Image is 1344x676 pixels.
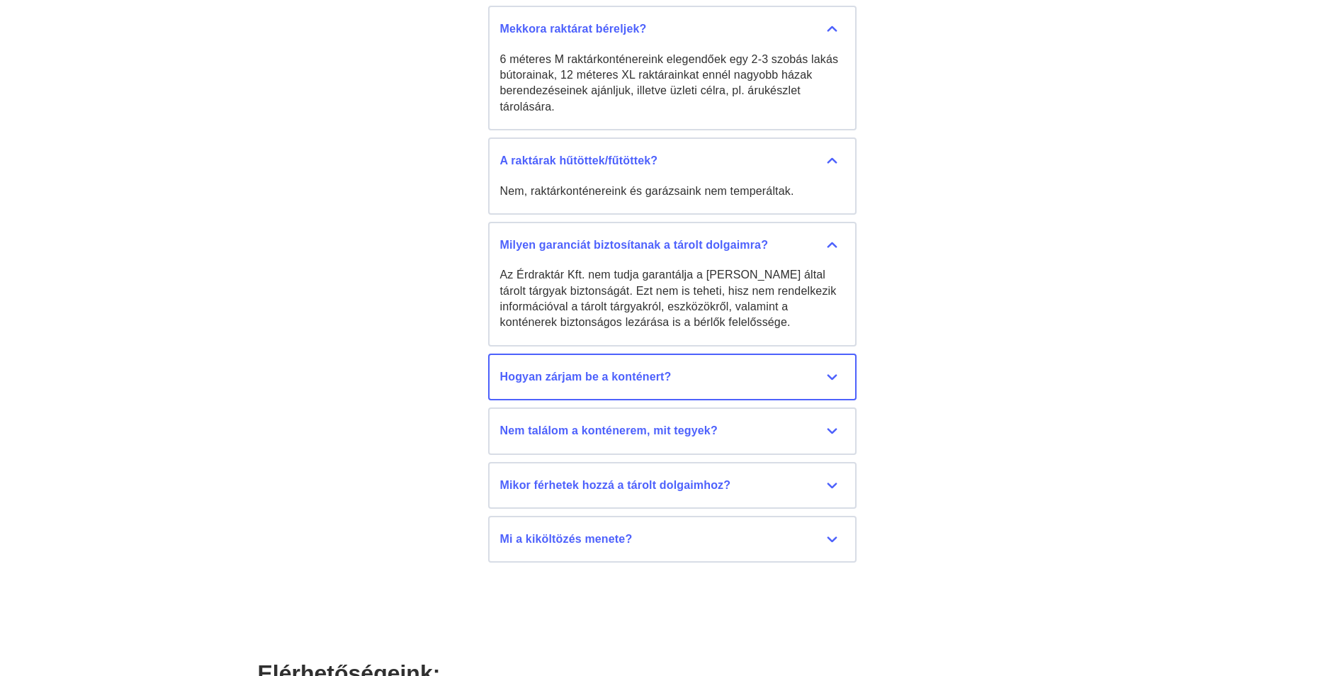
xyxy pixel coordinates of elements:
[488,6,857,130] button: Mekkora raktárat béreljek? 6 méteres M raktárkonténereink elegendőek egy 2-3 szobás lakás bútorai...
[488,462,857,509] button: Mikor férhetek hozzá a tárolt dolgaimhoz?
[500,184,845,199] div: Nem, raktárkonténereink és garázsaink nem temperáltak.
[500,237,845,253] div: Milyen garanciát biztosítanak a tárolt dolgaimra?
[488,222,857,347] button: Milyen garanciát biztosítanak a tárolt dolgaimra? Az Érdraktár Kft. nem tudja garantálja a [PERSO...
[500,423,845,439] div: Nem találom a konténerem, mit tegyek?
[500,52,845,116] div: 6 méteres M raktárkonténereink elegendőek egy 2-3 szobás lakás bútorainak, 12 méteres XL raktárai...
[488,516,857,563] button: Mi a kiköltözés menete?
[488,354,857,400] button: Hogyan zárjam be a konténert?
[500,531,845,547] div: Mi a kiköltözés menete?
[500,267,845,331] div: Az Érdraktár Kft. nem tudja garantálja a [PERSON_NAME] által tárolt tárgyak biztonságát. Ezt nem ...
[500,478,845,493] div: Mikor férhetek hozzá a tárolt dolgaimhoz?
[500,153,845,169] div: A raktárak hűtöttek/fűtöttek?
[488,137,857,215] button: A raktárak hűtöttek/fűtöttek? Nem, raktárkonténereink és garázsaink nem temperáltak.
[488,407,857,454] button: Nem találom a konténerem, mit tegyek?
[500,21,845,37] div: Mekkora raktárat béreljek?
[500,369,845,385] div: Hogyan zárjam be a konténert?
